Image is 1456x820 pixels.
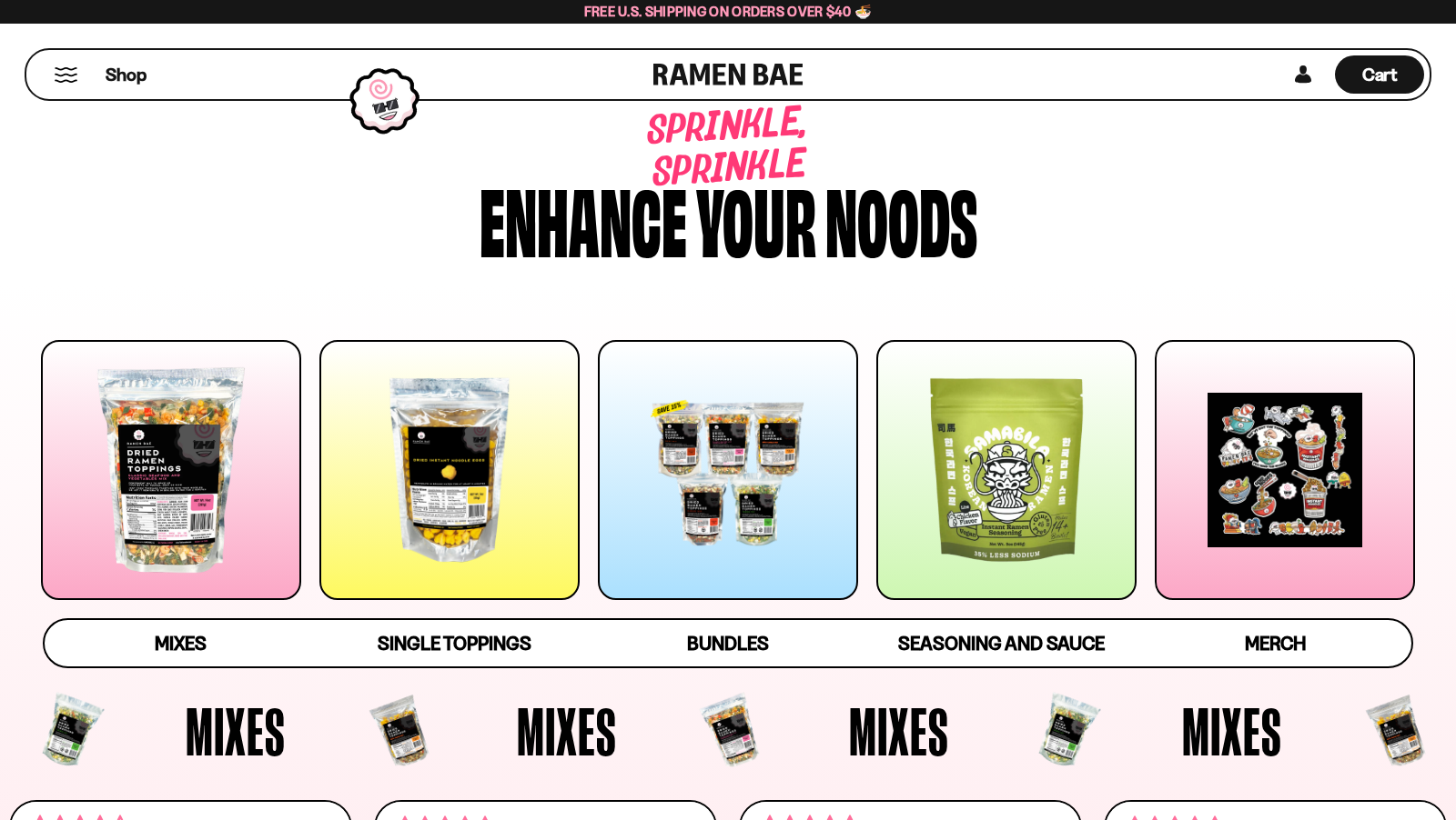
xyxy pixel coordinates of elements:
span: Mixes [155,632,207,655]
span: Cart [1362,64,1398,85]
span: Merch [1245,632,1306,655]
span: Shop [106,63,147,87]
span: Bundles [687,632,769,655]
button: Mobile Menu Trigger [54,67,78,83]
a: Seasoning and Sauce [864,620,1138,666]
span: Single Toppings [378,632,531,655]
div: Cart [1335,50,1424,99]
span: Mixes [517,697,617,765]
a: Merch [1138,620,1412,666]
span: Mixes [849,697,949,765]
span: Mixes [186,697,286,765]
div: noods [825,175,977,261]
div: your [696,175,816,261]
span: Mixes [1182,697,1282,765]
div: Enhance [480,175,687,261]
span: Seasoning and Sauce [898,632,1105,655]
a: Shop [106,55,147,94]
span: Free U.S. Shipping on Orders over $40 🍜 [584,3,873,20]
a: Mixes [45,620,318,666]
a: Single Toppings [318,620,591,666]
a: Bundles [591,620,865,666]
